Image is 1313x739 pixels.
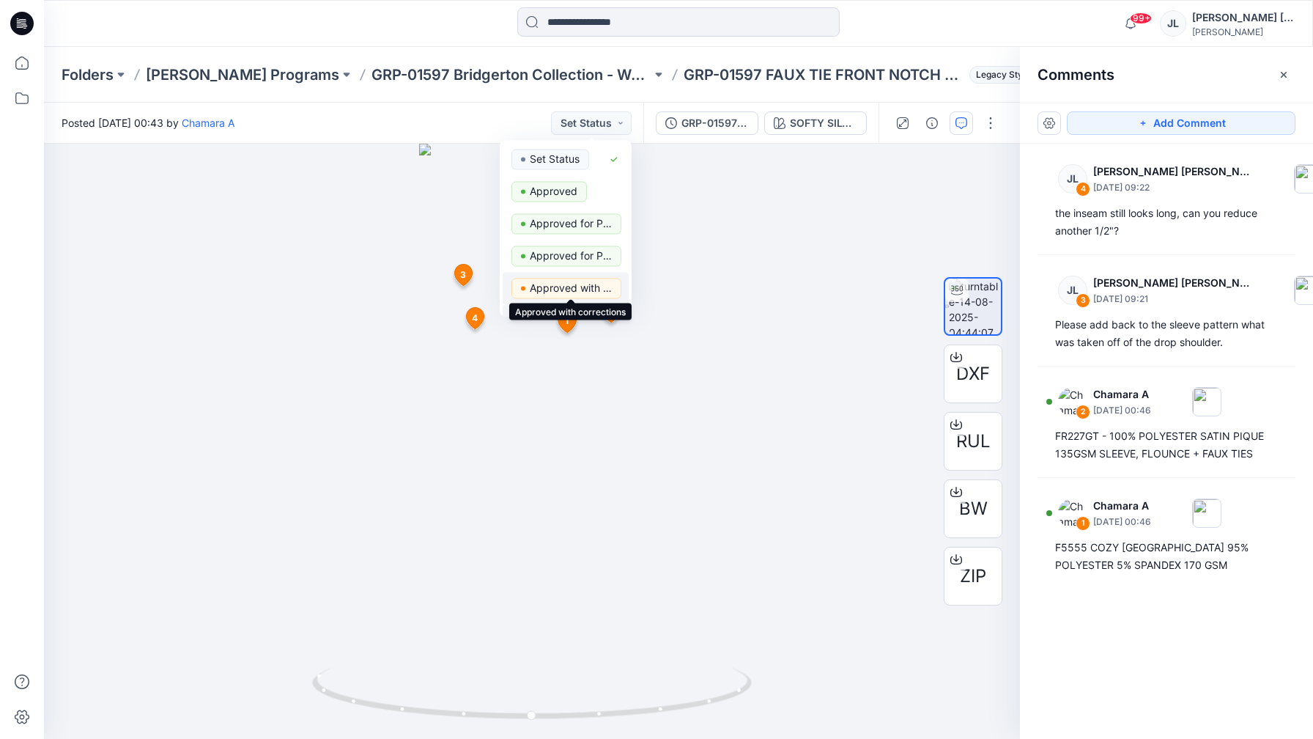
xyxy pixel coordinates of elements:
h2: Comments [1038,66,1114,84]
p: Chamara A [1093,386,1151,403]
p: [DATE] 00:46 [1093,403,1151,418]
img: turntable-14-08-2025-04:44:07 [949,279,1001,334]
p: [DATE] 09:21 [1093,292,1253,306]
span: Posted [DATE] 00:43 by [62,115,234,130]
div: GRP-01597 FAUX TIE FRONT NOTCH SET_DEV_REV3 [681,115,749,131]
img: eyJhbGciOiJIUzI1NiIsImtpZCI6IjAiLCJzbHQiOiJzZXMiLCJ0eXAiOiJKV1QifQ.eyJkYXRhIjp7InR5cGUiOiJzdG9yYW... [419,144,644,739]
p: [DATE] 09:22 [1093,180,1253,195]
button: Details [920,111,944,135]
p: [PERSON_NAME] [PERSON_NAME] [1093,274,1253,292]
p: Approved for Production [530,214,612,233]
div: the inseam still looks long, can you reduce another 1/2"? [1055,205,1278,240]
p: Approved with corrections [530,279,612,298]
p: Rejected [530,311,572,330]
div: 4 [1076,182,1090,196]
div: 1 [1076,516,1090,531]
p: [DATE] 00:46 [1093,515,1151,529]
span: Legacy Style [969,66,1037,84]
span: DXF [956,361,990,387]
div: [PERSON_NAME] [1192,26,1295,37]
p: Approved for Presentation [530,246,612,265]
p: Set Status [530,150,580,169]
p: Chamara A [1093,497,1151,515]
div: FR227GT - 100% POLYESTER SATIN PIQUE 135GSM SLEEVE, FLOUNCE + FAUX TIES [1055,427,1278,463]
div: JL [1058,164,1087,194]
span: BW [959,496,988,522]
p: GRP-01597 FAUX TIE FRONT NOTCH SET_DEV_REV3 [684,65,964,85]
span: RUL [956,428,991,455]
p: [PERSON_NAME] [PERSON_NAME] [1093,163,1253,180]
button: Legacy Style [964,65,1037,85]
p: Approved [530,182,577,201]
button: Add Comment [1067,111,1295,135]
div: SOFTY SILVER [790,115,857,131]
div: 2 [1076,405,1090,419]
div: 3 [1076,293,1090,308]
span: ZIP [960,563,986,589]
button: GRP-01597 FAUX TIE FRONT NOTCH SET_DEV_REV3 [656,111,758,135]
a: Folders [62,65,114,85]
img: Chamara A [1058,499,1087,528]
div: Please add back to the sleeve pattern what was taken off of the drop shoulder. [1055,316,1278,351]
button: SOFTY SILVER [764,111,867,135]
img: Chamara A [1058,387,1087,416]
div: JL [1160,10,1186,37]
a: GRP-01597 Bridgerton Collection - Walmart S2 Summer 2026 [371,65,651,85]
div: [PERSON_NAME] [PERSON_NAME] [1192,9,1295,26]
div: JL [1058,276,1087,305]
span: 99+ [1130,12,1152,24]
a: [PERSON_NAME] Programs [146,65,339,85]
a: Chamara A [182,117,234,129]
div: F5555 COZY [GEOGRAPHIC_DATA] 95% POLYESTER 5% SPANDEX 170 GSM [1055,539,1278,574]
